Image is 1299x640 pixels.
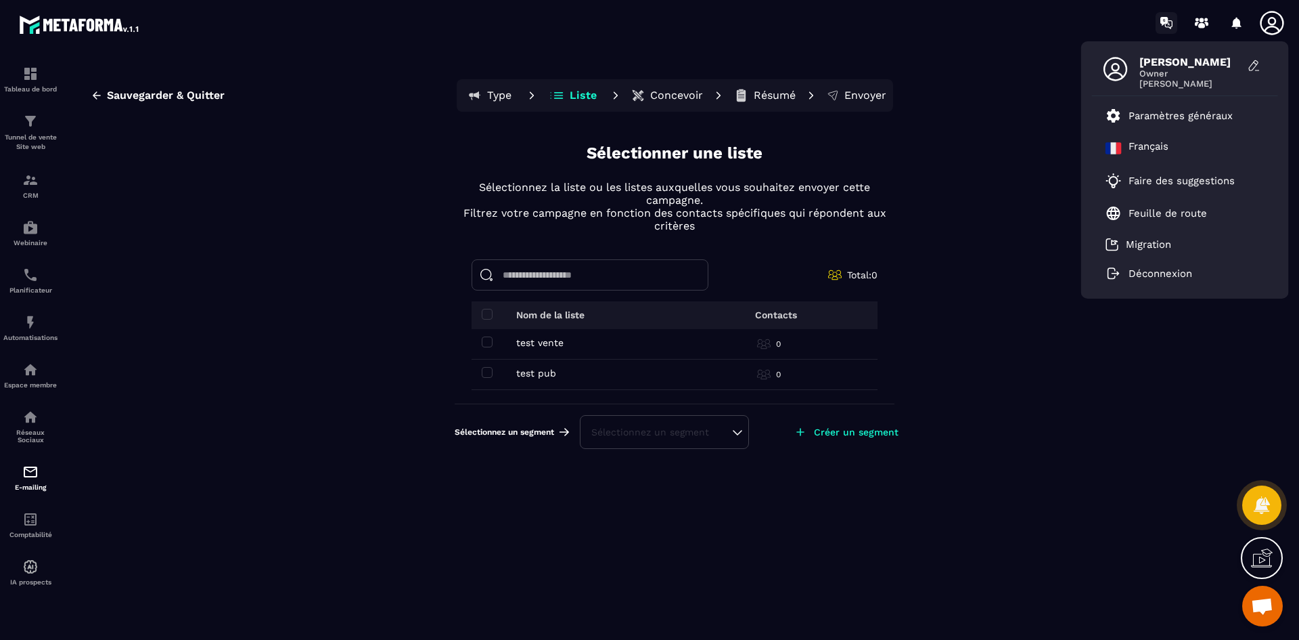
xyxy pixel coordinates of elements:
[3,133,58,152] p: Tunnel de vente Site web
[3,484,58,491] p: E-mailing
[3,209,58,257] a: automationsautomationsWebinaire
[755,310,797,320] p: Contacts
[22,172,39,188] img: formation
[22,219,39,236] img: automations
[22,464,39,480] img: email
[1106,205,1207,221] a: Feuille de route
[650,89,703,102] p: Concevoir
[516,368,556,379] p: test pub
[844,89,886,102] p: Envoyer
[22,267,39,283] img: scheduler
[823,82,890,109] button: Envoyer
[1129,140,1168,156] p: Français
[1106,173,1248,189] a: Faire des suggestions
[455,207,894,232] p: Filtrez votre campagne en fonction des contacts spécifiques qui répondent aux critères
[19,12,141,37] img: logo
[3,103,58,162] a: formationformationTunnel de vente Site web
[487,89,511,102] p: Type
[776,369,781,380] p: 0
[81,83,235,108] button: Sauvegarder & Quitter
[22,362,39,378] img: automations
[22,409,39,425] img: social-network
[107,89,225,102] span: Sauvegarder & Quitter
[3,286,58,294] p: Planificateur
[1139,79,1241,89] span: [PERSON_NAME]
[22,559,39,575] img: automations
[1106,108,1233,124] a: Paramètres généraux
[1129,268,1192,280] p: Déconnexion
[3,501,58,549] a: accountantaccountantComptabilité
[22,314,39,330] img: automations
[22,66,39,82] img: formation
[814,427,898,438] p: Créer un segment
[627,82,707,109] button: Concevoir
[455,427,554,438] span: Sélectionnez un segment
[1139,68,1241,79] span: Owner
[3,351,58,399] a: automationsautomationsEspace membre
[3,334,58,341] p: Automatisations
[3,85,58,93] p: Tableau de bord
[3,531,58,538] p: Comptabilité
[1129,110,1233,122] p: Paramètres généraux
[22,113,39,129] img: formation
[3,578,58,586] p: IA prospects
[3,192,58,199] p: CRM
[3,56,58,103] a: formationformationTableau de bord
[3,304,58,351] a: automationsautomationsAutomatisations
[1139,56,1241,68] span: [PERSON_NAME]
[3,257,58,304] a: schedulerschedulerPlanificateur
[516,310,585,320] p: Nom de la liste
[1126,238,1171,251] p: Migration
[22,511,39,528] img: accountant
[455,181,894,207] p: Sélectionnez la liste ou les listes auxquelles vous souhaitez envoyer cette campagne.
[1129,207,1207,219] p: Feuille de route
[570,89,597,102] p: Liste
[459,82,520,109] button: Type
[847,270,878,280] span: Total: 0
[1106,238,1171,251] a: Migration
[587,142,762,165] p: Sélectionner une liste
[3,454,58,501] a: emailemailE-mailing
[754,89,796,102] p: Résumé
[543,82,604,109] button: Liste
[3,162,58,209] a: formationformationCRM
[776,339,781,349] p: 0
[3,429,58,444] p: Réseaux Sociaux
[516,337,564,348] p: test vente
[3,239,58,247] p: Webinaire
[3,399,58,454] a: social-networksocial-networkRéseaux Sociaux
[1129,175,1235,187] p: Faire des suggestions
[3,381,58,389] p: Espace membre
[1242,586,1283,626] div: Ouvrir le chat
[730,82,800,109] button: Résumé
